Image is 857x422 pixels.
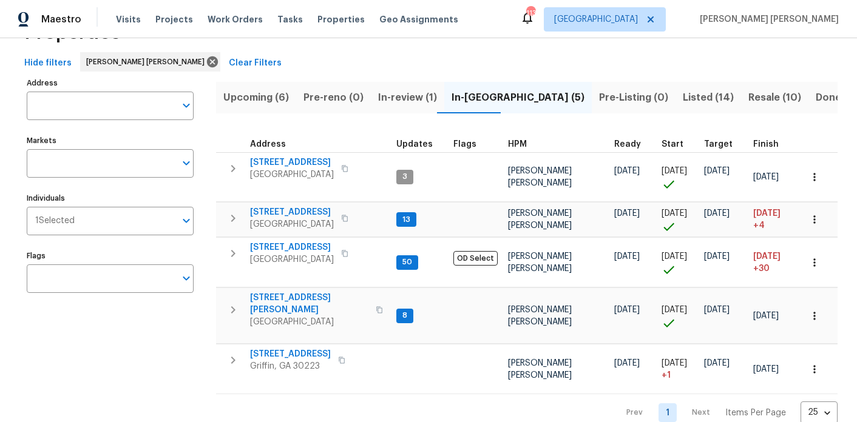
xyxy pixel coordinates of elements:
[662,140,694,149] div: Actual renovation start date
[508,306,572,326] span: [PERSON_NAME] [PERSON_NAME]
[662,359,687,367] span: [DATE]
[24,27,120,39] span: Properties
[599,89,668,106] span: Pre-Listing (0)
[317,13,365,25] span: Properties
[508,167,572,187] span: [PERSON_NAME] [PERSON_NAME]
[508,252,572,273] span: [PERSON_NAME] [PERSON_NAME]
[614,140,641,149] span: Ready
[178,270,195,287] button: Open
[250,206,334,218] span: [STREET_ADDRESS]
[398,310,412,321] span: 8
[452,89,584,106] span: In-[GEOGRAPHIC_DATA] (5)
[27,252,194,260] label: Flags
[27,79,194,87] label: Address
[80,52,220,72] div: [PERSON_NAME] [PERSON_NAME]
[250,316,368,328] span: [GEOGRAPHIC_DATA]
[508,140,527,149] span: HPM
[378,89,437,106] span: In-review (1)
[657,203,699,237] td: Project started on time
[614,306,640,314] span: [DATE]
[86,56,209,68] span: [PERSON_NAME] [PERSON_NAME]
[453,140,476,149] span: Flags
[224,52,286,75] button: Clear Filters
[614,252,640,261] span: [DATE]
[508,209,572,230] span: [PERSON_NAME] [PERSON_NAME]
[229,56,282,71] span: Clear Filters
[753,173,779,181] span: [DATE]
[250,218,334,230] span: [GEOGRAPHIC_DATA]
[250,241,334,253] span: [STREET_ADDRESS]
[250,253,334,266] span: [GEOGRAPHIC_DATA]
[748,238,794,287] td: Scheduled to finish 30 day(s) late
[178,155,195,172] button: Open
[250,156,334,169] span: [STREET_ADDRESS]
[250,292,368,316] span: [STREET_ADDRESS][PERSON_NAME]
[748,203,794,237] td: Scheduled to finish 4 day(s) late
[379,13,458,25] span: Geo Assignments
[704,252,730,261] span: [DATE]
[453,251,498,266] span: OD Select
[398,172,412,182] span: 3
[657,238,699,287] td: Project started on time
[303,89,364,106] span: Pre-reno (0)
[27,195,194,202] label: Individuals
[614,209,640,218] span: [DATE]
[662,369,671,381] span: + 1
[659,403,677,422] a: Goto page 1
[704,359,730,367] span: [DATE]
[662,167,687,175] span: [DATE]
[396,140,433,149] span: Updates
[753,140,779,149] span: Finish
[19,52,76,75] button: Hide filters
[155,13,193,25] span: Projects
[614,140,652,149] div: Earliest renovation start date (first business day after COE or Checkout)
[748,89,801,106] span: Resale (10)
[178,97,195,114] button: Open
[794,203,847,237] td: 18 day(s) past target finish date
[704,306,730,314] span: [DATE]
[725,407,786,419] p: Items Per Page
[27,137,194,144] label: Markets
[35,216,75,226] span: 1 Selected
[683,89,734,106] span: Listed (14)
[554,13,638,25] span: [GEOGRAPHIC_DATA]
[250,360,331,372] span: Griffin, GA 30223
[794,238,847,287] td: 48 day(s) past target finish date
[208,13,263,25] span: Work Orders
[277,15,303,24] span: Tasks
[753,263,770,275] span: +30
[704,140,744,149] div: Target renovation project end date
[250,348,331,360] span: [STREET_ADDRESS]
[508,359,572,380] span: [PERSON_NAME] [PERSON_NAME]
[223,89,289,106] span: Upcoming (6)
[704,167,730,175] span: [DATE]
[704,209,730,218] span: [DATE]
[662,252,687,261] span: [DATE]
[526,7,535,19] div: 113
[753,252,781,261] span: [DATE]
[41,13,81,25] span: Maestro
[662,140,683,149] span: Start
[398,215,415,225] span: 13
[250,169,334,181] span: [GEOGRAPHIC_DATA]
[614,167,640,175] span: [DATE]
[657,152,699,202] td: Project started on time
[704,140,733,149] span: Target
[662,306,687,314] span: [DATE]
[695,13,839,25] span: [PERSON_NAME] [PERSON_NAME]
[178,212,195,229] button: Open
[753,140,790,149] div: Projected renovation finish date
[753,312,779,320] span: [DATE]
[657,288,699,344] td: Project started on time
[116,13,141,25] span: Visits
[614,359,640,367] span: [DATE]
[398,257,417,267] span: 50
[753,219,765,232] span: +4
[250,140,286,149] span: Address
[753,209,781,218] span: [DATE]
[24,56,72,71] span: Hide filters
[662,209,687,218] span: [DATE]
[657,344,699,394] td: Project started 1 days late
[753,365,779,373] span: [DATE]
